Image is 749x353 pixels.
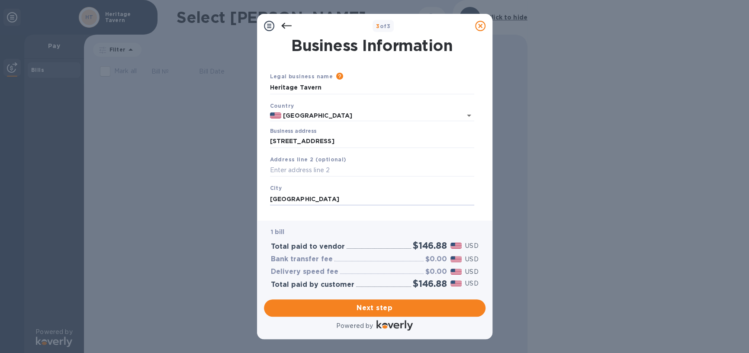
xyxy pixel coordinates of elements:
[465,279,478,288] p: USD
[270,81,474,94] input: Enter legal business name
[413,278,447,289] h2: $146.88
[270,185,282,191] b: City
[281,110,450,121] input: Select country
[376,320,413,331] img: Logo
[271,303,479,313] span: Next step
[270,135,474,148] input: Enter address
[463,109,475,122] button: Open
[450,243,462,249] img: USD
[271,243,345,251] h3: Total paid to vendor
[270,156,347,163] b: Address line 2 (optional)
[270,103,294,109] b: Country
[336,321,373,331] p: Powered by
[271,281,354,289] h3: Total paid by customer
[270,129,316,134] label: Business address
[376,23,379,29] span: 3
[450,280,462,286] img: USD
[465,241,478,250] p: USD
[465,255,478,264] p: USD
[270,112,282,119] img: US
[413,240,447,251] h2: $146.88
[271,228,285,235] b: 1 bill
[425,268,447,276] h3: $0.00
[270,164,474,177] input: Enter address line 2
[268,36,476,55] h1: Business Information
[271,255,333,263] h3: Bank transfer fee
[270,193,474,205] input: Enter city
[450,256,462,262] img: USD
[376,23,390,29] b: of 3
[425,255,447,263] h3: $0.00
[271,268,338,276] h3: Delivery speed fee
[270,73,333,80] b: Legal business name
[465,267,478,276] p: USD
[264,299,485,317] button: Next step
[450,269,462,275] img: USD
[270,214,286,220] b: State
